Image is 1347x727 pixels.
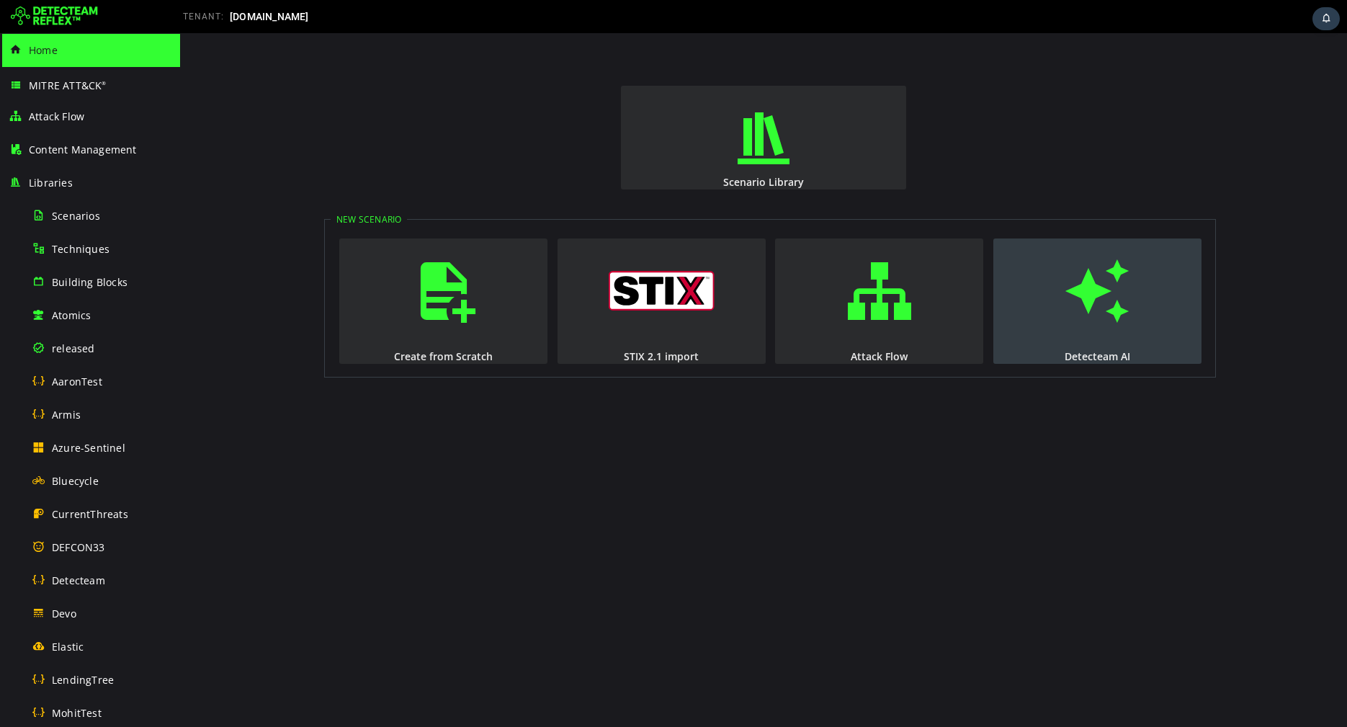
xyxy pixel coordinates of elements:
[29,143,137,156] span: Content Management
[52,209,100,223] span: Scenarios
[52,342,95,355] span: released
[812,316,1023,330] div: Detecteam AI
[439,142,728,156] div: Scenario Library
[52,408,81,422] span: Armis
[52,673,114,687] span: LendingTree
[52,441,125,455] span: Azure-Sentinel
[813,205,1021,331] button: Detecteam AI
[102,80,106,86] sup: ®
[151,180,227,192] legend: New Scenario
[29,110,84,123] span: Attack Flow
[230,11,309,22] span: [DOMAIN_NAME]
[52,375,102,388] span: AaronTest
[429,238,534,277] img: logo_stix.svg
[52,308,91,322] span: Atomics
[11,5,98,28] img: Detecteam logo
[52,474,99,488] span: Bluecycle
[158,316,369,330] div: Create from Scratch
[52,540,105,554] span: DEFCON33
[594,316,805,330] div: Attack Flow
[183,12,224,22] span: TENANT:
[52,574,105,587] span: Detecteam
[52,607,76,620] span: Devo
[52,275,127,289] span: Building Blocks
[377,205,586,331] button: STIX 2.1 import
[52,640,84,654] span: Elastic
[29,176,73,189] span: Libraries
[1312,7,1340,30] div: Task Notifications
[52,507,128,521] span: CurrentThreats
[595,205,803,331] button: Attack Flow
[159,205,367,331] button: Create from Scratch
[52,706,102,720] span: MohitTest
[441,53,726,156] button: Scenario Library
[52,242,109,256] span: Techniques
[29,43,58,57] span: Home
[376,316,587,330] div: STIX 2.1 import
[29,79,107,92] span: MITRE ATT&CK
